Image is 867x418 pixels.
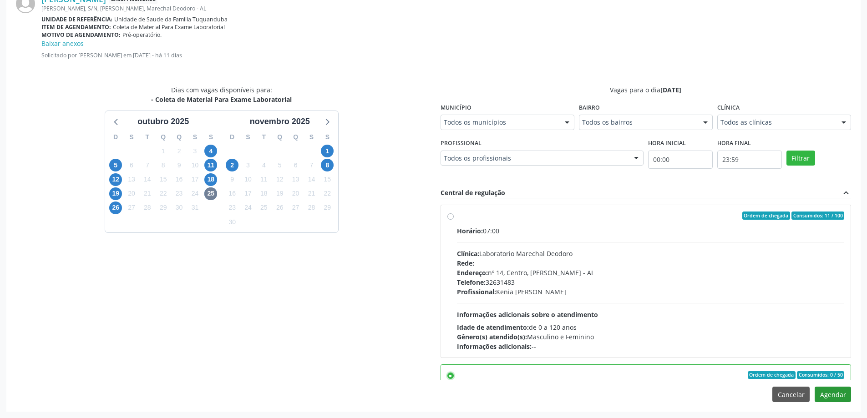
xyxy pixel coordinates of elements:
[141,173,154,186] span: terça-feira, 14 de outubro de 2025
[441,136,482,151] label: Profissional
[441,85,852,95] div: Vagas para o dia
[321,159,334,171] span: sábado, 8 de novembro de 2025
[457,332,527,341] span: Gênero(s) atendido(s):
[151,85,292,104] div: Dias com vagas disponíveis para:
[134,116,193,128] div: outubro 2025
[188,145,201,157] span: sexta-feira, 3 de outubro de 2025
[305,159,318,171] span: sexta-feira, 7 de novembro de 2025
[173,145,186,157] span: quinta-feira, 2 de outubro de 2025
[124,130,140,144] div: S
[289,201,302,214] span: quinta-feira, 27 de novembro de 2025
[204,159,217,171] span: sábado, 11 de outubro de 2025
[772,387,810,402] button: Cancelar
[242,187,254,200] span: segunda-feira, 17 de novembro de 2025
[305,173,318,186] span: sexta-feira, 14 de novembro de 2025
[187,130,203,144] div: S
[122,31,162,39] span: Pré-operatório.
[457,268,488,277] span: Endereço:
[204,145,217,157] span: sábado, 4 de outubro de 2025
[226,173,238,186] span: domingo, 9 de novembro de 2025
[648,151,713,169] input: Selecione o horário
[240,130,256,144] div: S
[321,201,334,214] span: sábado, 29 de novembro de 2025
[41,39,84,48] a: Baixar anexos
[457,342,845,351] div: --
[246,116,314,128] div: novembro 2025
[258,173,270,186] span: terça-feira, 11 de novembro de 2025
[742,212,790,220] span: Ordem de chegada
[457,226,845,236] div: 07:00
[321,187,334,200] span: sábado, 22 de novembro de 2025
[815,387,851,402] button: Agendar
[791,212,844,220] span: Consumidos: 11 / 100
[457,268,845,277] div: nº 14, Centro, [PERSON_NAME] - AL
[109,201,122,214] span: domingo, 26 de outubro de 2025
[457,332,845,342] div: Masculino e Feminino
[125,201,138,214] span: segunda-feira, 27 de outubro de 2025
[797,371,844,379] span: Consumidos: 0 / 50
[188,187,201,200] span: sexta-feira, 24 de outubro de 2025
[258,187,270,200] span: terça-feira, 18 de novembro de 2025
[204,187,217,200] span: sábado, 25 de outubro de 2025
[173,159,186,171] span: quinta-feira, 9 de outubro de 2025
[717,101,740,115] label: Clínica
[274,201,286,214] span: quarta-feira, 26 de novembro de 2025
[256,130,272,144] div: T
[41,5,851,12] div: [PERSON_NAME], S/N, [PERSON_NAME], Marechal Deodoro - AL
[155,130,171,144] div: Q
[171,130,187,144] div: Q
[720,118,832,127] span: Todos as clínicas
[579,101,600,115] label: Bairro
[441,101,472,115] label: Município
[41,51,851,59] p: Solicitado por [PERSON_NAME] em [DATE] - há 11 dias
[203,130,219,144] div: S
[457,277,845,287] div: 32631483
[125,187,138,200] span: segunda-feira, 20 de outubro de 2025
[157,173,170,186] span: quarta-feira, 15 de outubro de 2025
[648,136,686,151] label: Hora inicial
[141,201,154,214] span: terça-feira, 28 de outubro de 2025
[204,173,217,186] span: sábado, 18 de outubro de 2025
[224,130,240,144] div: D
[41,31,121,39] b: Motivo de agendamento:
[226,159,238,171] span: domingo, 2 de novembro de 2025
[274,173,286,186] span: quarta-feira, 12 de novembro de 2025
[305,201,318,214] span: sexta-feira, 28 de novembro de 2025
[457,287,496,296] span: Profissional:
[288,130,304,144] div: Q
[582,118,694,127] span: Todos os bairros
[242,173,254,186] span: segunda-feira, 10 de novembro de 2025
[226,201,238,214] span: domingo, 23 de novembro de 2025
[141,187,154,200] span: terça-feira, 21 de outubro de 2025
[173,173,186,186] span: quinta-feira, 16 de outubro de 2025
[109,173,122,186] span: domingo, 12 de outubro de 2025
[173,201,186,214] span: quinta-feira, 30 de outubro de 2025
[717,151,782,169] input: Selecione o horário
[660,86,681,94] span: [DATE]
[786,151,815,166] button: Filtrar
[141,159,154,171] span: terça-feira, 7 de outubro de 2025
[457,323,529,332] span: Idade de atendimento:
[274,187,286,200] span: quarta-feira, 19 de novembro de 2025
[289,159,302,171] span: quinta-feira, 6 de novembro de 2025
[226,216,238,228] span: domingo, 30 de novembro de 2025
[139,130,155,144] div: T
[304,130,319,144] div: S
[457,322,845,332] div: de 0 a 120 anos
[274,159,286,171] span: quarta-feira, 5 de novembro de 2025
[441,188,505,198] div: Central de regulação
[457,310,598,319] span: Informações adicionais sobre o atendimento
[242,159,254,171] span: segunda-feira, 3 de novembro de 2025
[457,227,483,235] span: Horário:
[41,23,111,31] b: Item de agendamento:
[188,173,201,186] span: sexta-feira, 17 de outubro de 2025
[748,371,796,379] span: Ordem de chegada
[114,15,228,23] span: Unidade de Saude da Familia Tuquanduba
[321,173,334,186] span: sábado, 15 de novembro de 2025
[41,15,112,23] b: Unidade de referência:
[242,201,254,214] span: segunda-feira, 24 de novembro de 2025
[305,187,318,200] span: sexta-feira, 21 de novembro de 2025
[289,187,302,200] span: quinta-feira, 20 de novembro de 2025
[157,201,170,214] span: quarta-feira, 29 de outubro de 2025
[125,159,138,171] span: segunda-feira, 6 de outubro de 2025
